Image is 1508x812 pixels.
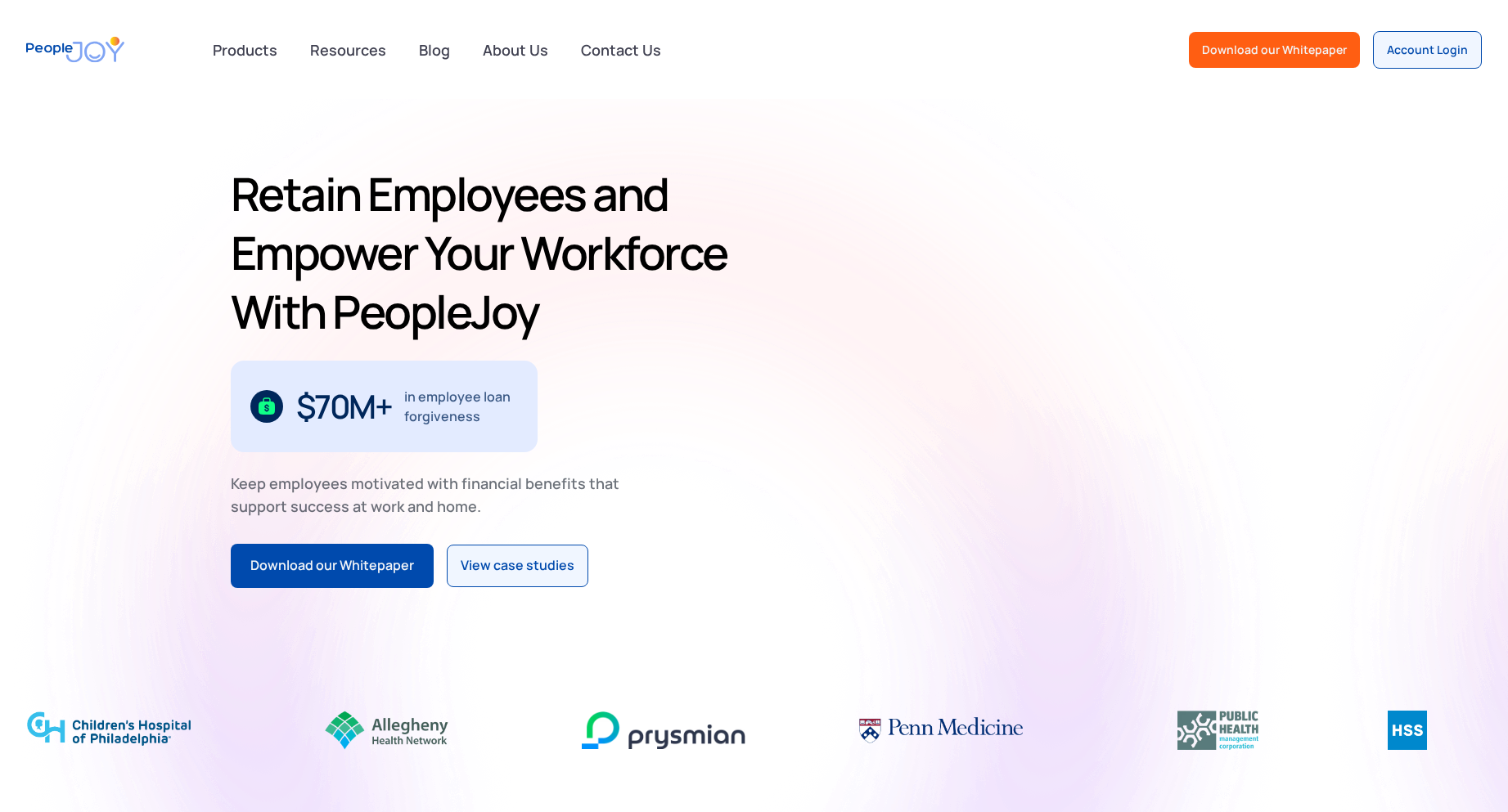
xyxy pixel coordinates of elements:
[300,32,396,68] a: Resources
[571,32,671,68] a: Contact Us
[447,545,588,587] a: View case studies
[296,393,392,419] div: $70M+
[473,32,558,68] a: About Us
[231,472,633,518] div: Keep employees motivated with financial benefits that support success at work and home.
[231,361,538,452] div: 1 / 3
[231,164,748,341] h1: Retain Employees and Empower Your Workforce With PeopleJoy
[1189,32,1360,68] a: Download our Whitepaper
[250,555,414,576] div: Download our Whitepaper
[26,26,124,73] a: home
[1387,42,1468,58] div: Account Login
[231,544,434,588] a: Download our Whitepaper
[409,32,460,68] a: Blog
[203,34,287,66] div: Products
[1202,42,1347,58] div: Download our Whitepaper
[461,555,574,576] div: View case studies
[1373,31,1482,69] a: Account Login
[404,387,518,426] div: in employee loan forgiveness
